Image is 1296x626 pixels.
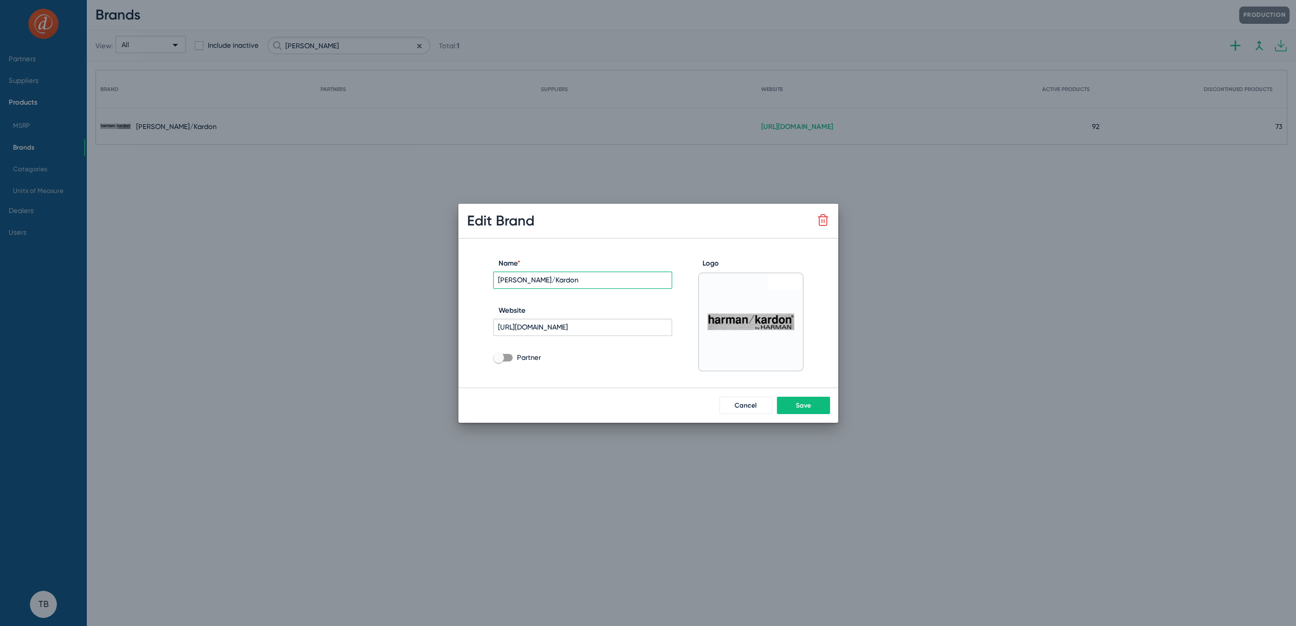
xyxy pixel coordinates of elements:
[467,212,534,229] h1: Edit Brand
[493,319,672,336] input: Website
[777,397,830,414] button: Save
[517,351,541,364] span: Partner
[719,397,773,414] button: Cancel
[698,259,803,273] div: Logo
[493,272,672,289] input: Name
[796,402,811,409] span: Save
[735,402,757,409] span: Cancel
